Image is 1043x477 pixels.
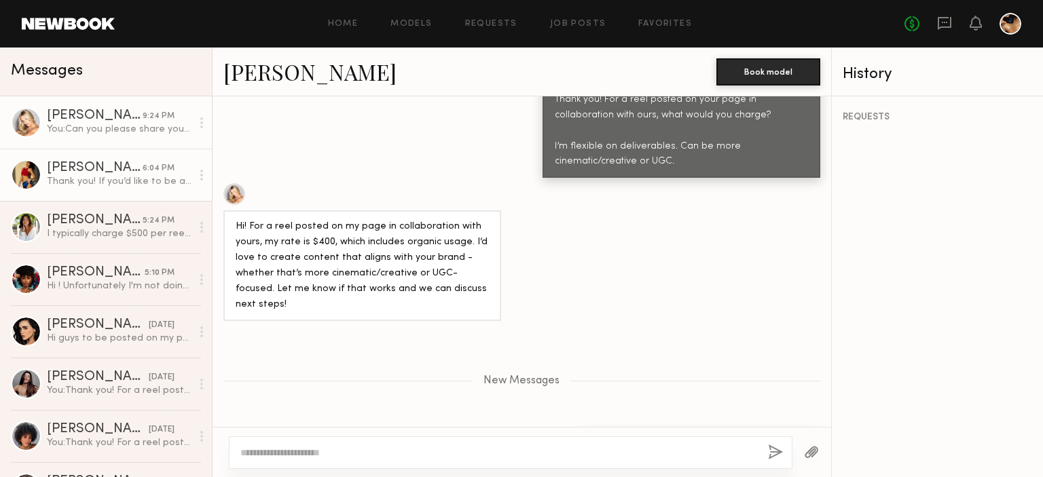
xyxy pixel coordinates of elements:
[47,227,191,240] div: I typically charge $500 per reel but I know the original listing was a bit lower than that so I’m...
[149,371,175,384] div: [DATE]
[716,58,820,85] button: Book model
[149,423,175,436] div: [DATE]
[47,332,191,345] div: Hi guys to be posted on my page would 500 work?
[843,113,1033,122] div: REQUESTS
[223,57,397,86] a: [PERSON_NAME]
[143,110,175,123] div: 9:24 PM
[47,175,191,188] div: Thank you! If you’d like to be a collaborator, $500 flat fee. I will create the most amazing vide...
[143,214,175,227] div: 5:24 PM
[483,375,560,387] span: New Messages
[47,214,143,227] div: [PERSON_NAME]
[47,161,143,175] div: [PERSON_NAME]
[550,20,606,28] a: Job Posts
[143,162,175,175] div: 6:04 PM
[47,123,191,136] div: You: Can you please share your Instagram analytics?
[843,66,1033,82] div: History
[47,370,149,384] div: [PERSON_NAME]
[11,63,83,79] span: Messages
[390,20,432,28] a: Models
[47,280,191,292] div: Hi ! Unfortunately I'm not doing any collaborations post at the moment but open to ugc if your in...
[716,65,820,77] a: Book model
[47,423,149,436] div: [PERSON_NAME]
[555,92,808,170] div: Thank you! For a reel posted on your page in collaboration with ours, what would you charge? I’m ...
[47,266,145,280] div: [PERSON_NAME]
[149,319,175,332] div: [DATE]
[236,219,489,313] div: Hi! For a reel posted on my page in collaboration with yours, my rate is $400, which includes org...
[145,267,175,280] div: 5:10 PM
[47,436,191,449] div: You: Thank you! For a reel posted on your page in collaboration with ours, what would you charge?...
[638,20,692,28] a: Favorites
[328,20,359,28] a: Home
[47,318,149,332] div: [PERSON_NAME]
[47,384,191,397] div: You: Thank you! For a reel posted on your page in collaboration with ours, what would you charge?...
[465,20,517,28] a: Requests
[47,109,143,123] div: [PERSON_NAME]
